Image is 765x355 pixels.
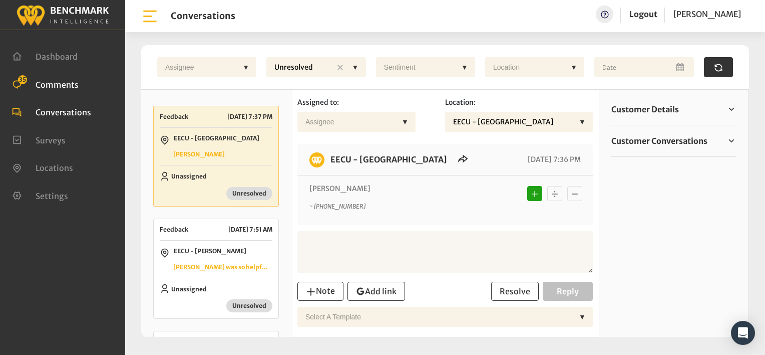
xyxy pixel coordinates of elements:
button: Open Calendar [675,57,688,77]
p: [PERSON_NAME] [173,150,269,159]
a: Dashboard [12,51,78,61]
img: benchmark [309,152,324,167]
a: Comments 35 [12,79,79,89]
span: Comments [36,79,79,89]
a: Customer Conversations [611,133,736,148]
span: [PERSON_NAME] [673,9,741,19]
p: EECU - [GEOGRAPHIC_DATA] [174,134,259,146]
span: Feedback [160,225,188,234]
button: Note [297,282,343,301]
span: Unassigned [171,285,207,293]
div: Assignee [300,112,398,132]
i: ~ [PHONE_NUMBER] [309,203,365,210]
div: Basic example [525,184,585,204]
span: Unresolved [226,187,272,200]
input: Date range input field [594,57,693,77]
div: Location [488,57,566,77]
div: Assignee [160,57,238,77]
a: Locations [12,162,73,172]
h6: EECU - Clinton Way [324,152,453,167]
div: Unresolved [269,57,332,78]
a: EECU - [GEOGRAPHIC_DATA] [330,154,447,164]
div: ▼ [238,57,253,77]
div: ▼ [575,307,590,327]
a: Customer Details [611,102,736,117]
div: ✕ [333,57,348,78]
img: bar [141,8,159,25]
a: Logout [629,6,657,23]
a: [PERSON_NAME] [673,6,741,23]
button: Resolve [491,282,539,301]
p: [PERSON_NAME] was so helpful and explained every facet of my loan process. Thank you, made my day... [173,263,269,272]
span: Conversations [36,107,91,117]
div: Sentiment [379,57,457,77]
button: Add link [347,282,405,301]
span: Resolve [500,286,530,296]
label: Location: [445,97,476,112]
span: Unassigned [171,172,207,180]
div: ▼ [566,57,581,77]
span: Customer Details [611,103,679,115]
a: Conversations [12,106,91,116]
div: Select a Template [300,307,575,327]
div: ▼ [575,112,590,132]
img: benchmark [16,3,109,27]
div: EECU - [GEOGRAPHIC_DATA] [448,112,575,132]
p: EECU - [PERSON_NAME] [174,247,246,259]
label: Assigned to: [297,97,339,112]
span: [DATE] 7:36 PM [525,155,581,164]
div: ▼ [398,112,413,132]
span: Feedback [160,112,188,121]
p: [DATE] 7:51 AM [228,225,272,234]
span: Settings [36,191,68,201]
span: 35 [18,75,27,84]
div: ▼ [457,57,472,77]
p: [DATE] 7:37 PM [227,112,272,121]
span: Dashboard [36,52,78,62]
a: Settings [12,190,68,200]
div: Open Intercom Messenger [731,321,755,345]
h1: Conversations [171,11,235,22]
div: ▼ [348,57,363,77]
span: Customer Conversations [611,135,707,147]
span: Unresolved [226,299,272,312]
span: Locations [36,163,73,173]
a: Logout [629,9,657,19]
span: Surveys [36,135,66,145]
a: Surveys [12,134,66,144]
p: [PERSON_NAME] [309,184,513,194]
